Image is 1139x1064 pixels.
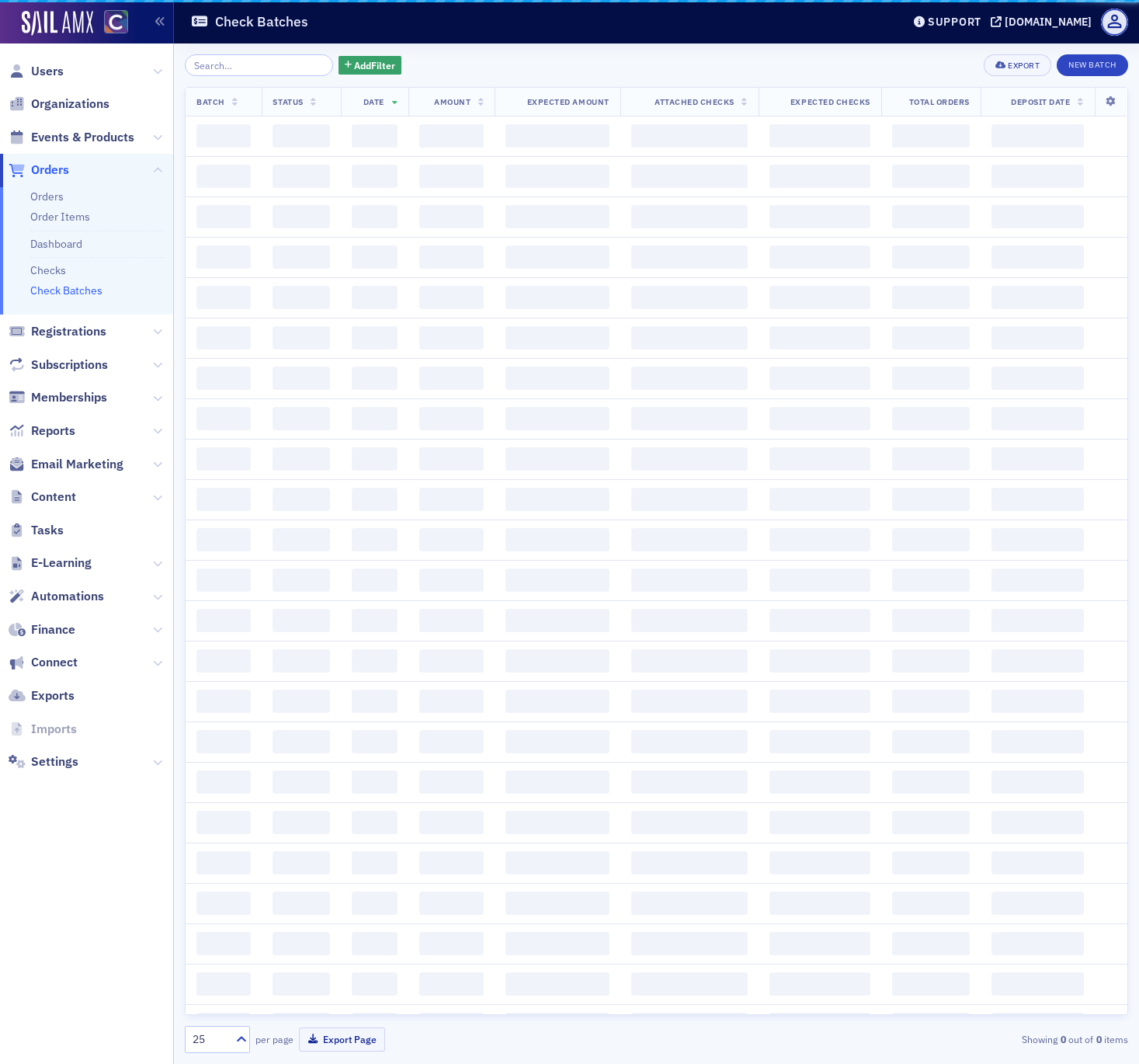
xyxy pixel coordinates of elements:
[419,205,484,228] span: ‌
[505,326,609,349] span: ‌
[352,528,398,551] span: ‌
[31,96,109,113] span: Organizations
[991,851,1084,874] span: ‌
[419,1013,484,1036] span: ‌
[30,190,64,203] a: Orders
[255,1032,293,1046] label: per page
[892,609,970,632] span: ‌
[273,811,330,834] span: ‌
[1008,61,1040,70] div: Export
[9,522,64,539] a: Tasks
[769,245,870,269] span: ‌
[631,690,748,713] span: ‌
[419,488,484,511] span: ‌
[196,972,251,996] span: ‌
[991,1013,1084,1036] span: ‌
[505,528,609,551] span: ‌
[419,649,484,673] span: ‌
[31,323,106,340] span: Registrations
[273,96,303,107] span: Status
[769,124,870,148] span: ‌
[196,1013,251,1036] span: ‌
[31,129,134,146] span: Events & Products
[984,54,1051,76] button: Export
[631,205,748,228] span: ‌
[9,323,106,340] a: Registrations
[769,932,870,955] span: ‌
[30,283,102,297] a: Check Batches
[991,892,1084,915] span: ‌
[352,569,398,592] span: ‌
[909,96,970,107] span: Total Orders
[769,972,870,996] span: ‌
[9,129,134,146] a: Events & Products
[196,730,251,753] span: ‌
[769,811,870,834] span: ‌
[352,488,398,511] span: ‌
[31,588,104,605] span: Automations
[273,488,330,511] span: ‌
[769,205,870,228] span: ‌
[991,286,1084,309] span: ‌
[419,447,484,471] span: ‌
[196,892,251,915] span: ‌
[991,569,1084,592] span: ‌
[1005,15,1092,29] div: [DOMAIN_NAME]
[196,851,251,874] span: ‌
[196,326,251,349] span: ‌
[352,447,398,471] span: ‌
[892,124,970,148] span: ‌
[196,609,251,632] span: ‌
[631,932,748,955] span: ‌
[505,932,609,955] span: ‌
[631,892,748,915] span: ‌
[991,932,1084,955] span: ‌
[769,609,870,632] span: ‌
[991,488,1084,511] span: ‌
[352,407,398,430] span: ‌
[892,972,970,996] span: ‌
[655,96,734,107] span: Attached Checks
[631,1013,748,1036] span: ‌
[419,326,484,349] span: ‌
[419,770,484,794] span: ‌
[419,245,484,269] span: ‌
[419,367,484,390] span: ‌
[196,770,251,794] span: ‌
[769,528,870,551] span: ‌
[196,811,251,834] span: ‌
[825,1032,1128,1046] div: Showing out of items
[991,649,1084,673] span: ‌
[273,245,330,269] span: ‌
[631,730,748,753] span: ‌
[352,851,398,874] span: ‌
[419,811,484,834] span: ‌
[352,165,398,188] span: ‌
[419,851,484,874] span: ‌
[631,407,748,430] span: ‌
[631,649,748,673] span: ‌
[892,528,970,551] span: ‌
[196,690,251,713] span: ‌
[769,649,870,673] span: ‌
[631,447,748,471] span: ‌
[769,447,870,471] span: ‌
[9,63,64,80] a: Users
[1057,1032,1068,1046] strong: 0
[505,447,609,471] span: ‌
[352,1013,398,1036] span: ‌
[892,690,970,713] span: ‌
[892,649,970,673] span: ‌
[991,326,1084,349] span: ‌
[273,367,330,390] span: ‌
[363,96,384,107] span: Date
[527,96,609,107] span: Expected Amount
[769,569,870,592] span: ‌
[31,654,78,671] span: Connect
[505,569,609,592] span: ‌
[505,245,609,269] span: ‌
[892,770,970,794] span: ‌
[9,555,92,572] a: E-Learning
[273,892,330,915] span: ‌
[631,851,748,874] span: ‌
